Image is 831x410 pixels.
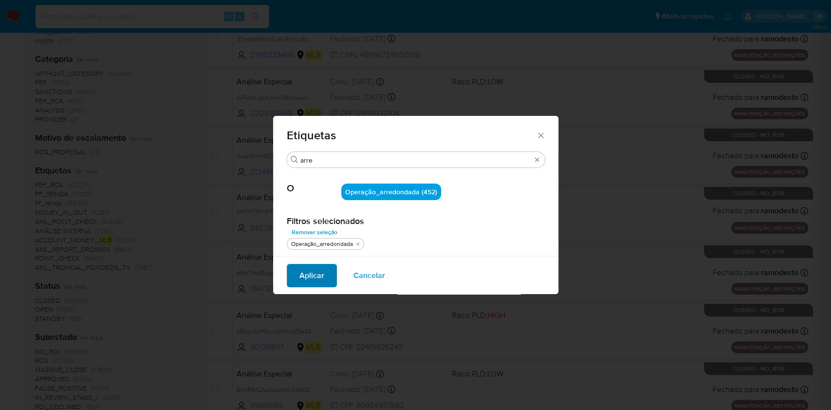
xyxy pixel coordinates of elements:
[536,130,545,139] button: Fechar
[354,240,362,248] button: quitar Operação_arredondada
[289,240,355,248] div: Operação_arredondada
[287,216,545,226] h2: Filtros selecionados
[341,184,441,200] div: Operação_arredondada (452)
[287,130,536,141] span: Etiquetas
[533,156,541,164] button: Borrar
[299,265,324,286] span: Aplicar
[287,168,341,194] span: O
[287,226,342,238] button: Remover seleção
[353,265,385,286] span: Cancelar
[300,156,531,165] input: Filtro de pesquisa
[341,264,398,287] button: Cancelar
[291,156,298,164] button: Buscar
[345,187,437,197] span: Operação_arredondada (452)
[287,264,337,287] button: Aplicar
[292,227,337,237] span: Remover seleção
